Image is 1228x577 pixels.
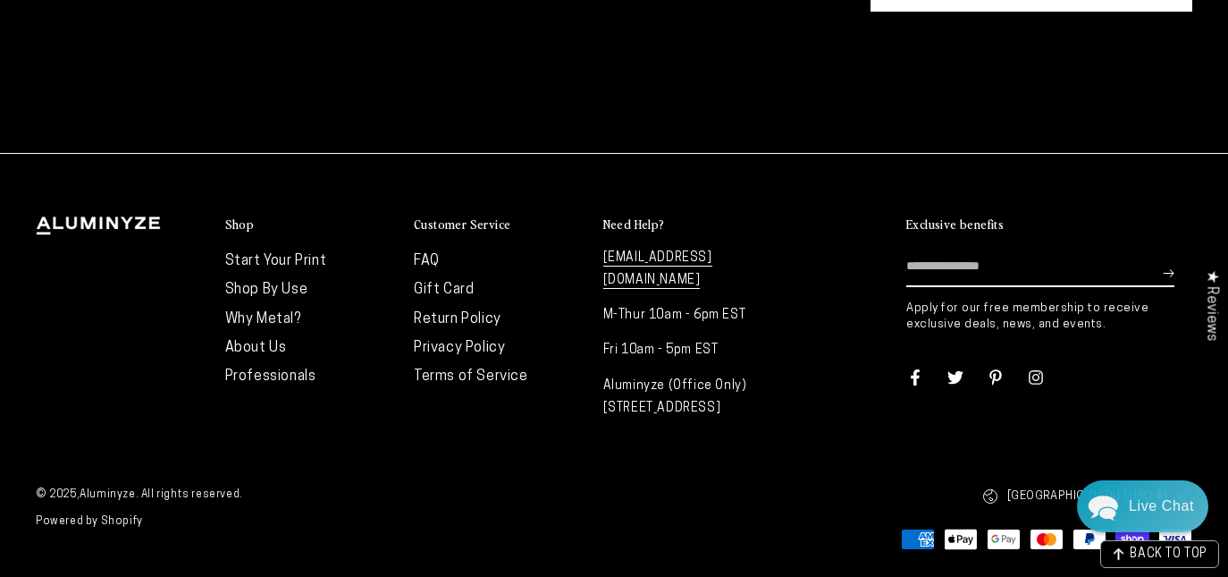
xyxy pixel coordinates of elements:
[225,312,301,327] a: Why Metal?
[80,489,135,500] a: Aluminyze
[131,79,248,91] span: Away until 8:00 AM
[1163,247,1174,301] button: Subscribe
[1077,480,1208,532] div: Chat widget toggle
[871,46,1192,85] iframe: PayPal-paypal
[191,387,241,401] span: Re:amaze
[10,232,44,266] img: d43a2b16f90f7195f4c1ce3167853375
[225,341,287,355] a: About Us
[414,216,585,233] summary: Customer Service
[10,327,44,361] img: d43a2b16f90f7195f4c1ce3167853375
[54,347,369,362] div: [PERSON_NAME] · 5:11 PM ·
[206,348,260,361] span: Appreciate
[71,183,342,234] p: Hi [PERSON_NAME], Technically yes you can because we read the every note
[414,369,528,384] a: Terms of Service
[206,252,260,265] span: Appreciate
[332,416,366,443] button: Reply
[603,251,712,289] a: [EMAIL_ADDRESS][DOMAIN_NAME]
[1194,256,1228,355] div: Click to open Judge.me floating reviews tab
[54,251,369,267] div: [PERSON_NAME] · 5:11 PM ·
[36,482,614,509] small: © 2025, . All rights reserved.
[603,216,665,233] h2: Need Help?
[414,312,501,327] a: Return Policy
[603,304,775,327] p: M-Thur 10am - 6pm EST
[603,216,775,233] summary: Need Help?
[1130,548,1207,561] span: BACK TO TOP
[1129,480,1194,532] div: Contact Us Directly
[225,283,308,297] a: Shop By Use
[906,216,1192,233] summary: Exclusive benefits
[13,13,45,60] a: Back
[1007,486,1167,506] span: [GEOGRAPHIC_DATA] (USD $)
[414,216,510,233] h2: Customer Service
[137,391,242,400] a: We run onRe:amaze
[603,375,775,420] p: Aluminyze (Office Only) [STREET_ADDRESS]
[906,301,1192,333] p: Apply for our free membership to receive exclusive deals, news, and events.
[36,516,143,527] a: Powered by Shopify
[71,295,342,329] p: I would suggest you also send me the order number so I can be on top of it as well
[204,252,260,265] a: Appreciate
[414,341,505,355] a: Privacy Policy
[982,477,1192,515] button: [GEOGRAPHIC_DATA] (USD $)
[225,254,327,268] a: Start Your Print
[414,283,474,297] a: Gift Card
[414,254,440,268] a: FAQ
[603,339,775,361] p: Fri 10am - 5pm EST
[225,216,255,233] h2: Shop
[225,216,397,233] summary: Shop
[204,348,260,361] a: Appreciate
[9,140,369,155] div: 5:10 PM · Viewed
[906,216,1004,233] h2: Exclusive benefits
[225,369,316,384] a: Professionals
